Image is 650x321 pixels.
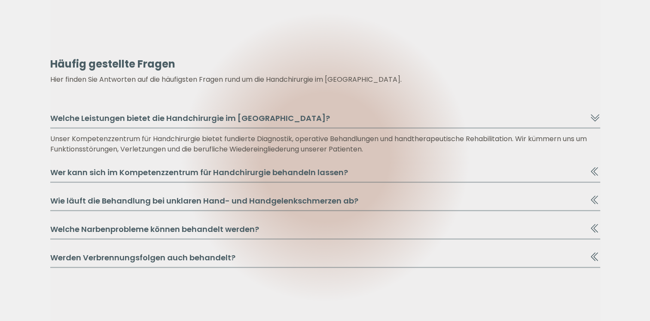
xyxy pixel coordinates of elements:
button: Welche Leistungen bietet die Handchirurgie im [GEOGRAPHIC_DATA]? [50,112,600,129]
button: Wer kann sich im Kompetenzzentrum für Handchirurgie behandeln lassen? [50,167,600,183]
div: Unser Kompetenzzentrum für Handchirurgie bietet fundierte Diagnostik, operative Behandlungen und ... [50,134,600,154]
button: Welche Narbenprobleme können behandelt werden? [50,223,600,240]
button: Wie läuft die Behandlung bei unklaren Hand- und Handgelenkschmerzen ab? [50,195,600,211]
h6: Häufig gestellte Fragen [50,57,600,71]
p: Hier finden Sie Antworten auf die häufigsten Fragen rund um die Handchirurgie im [GEOGRAPHIC_DATA]. [50,74,600,85]
button: Werden Verbrennungsfolgen auch behandelt? [50,252,600,268]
